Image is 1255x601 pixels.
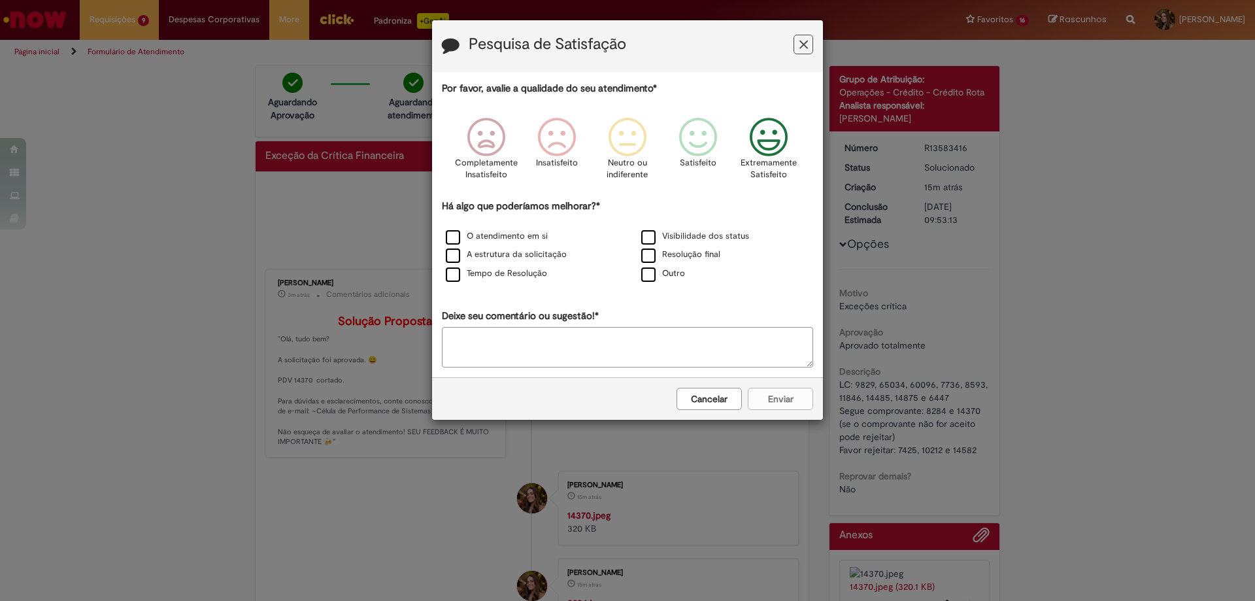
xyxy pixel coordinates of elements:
div: Insatisfeito [524,108,590,197]
p: Extremamente Satisfeito [741,157,797,181]
p: Satisfeito [680,157,716,169]
label: A estrutura da solicitação [446,249,567,261]
div: Extremamente Satisfeito [735,108,802,197]
label: Visibilidade dos status [641,230,749,243]
label: Outro [641,267,685,280]
label: Resolução final [641,249,720,261]
div: Neutro ou indiferente [594,108,661,197]
div: Completamente Insatisfeito [452,108,519,197]
button: Cancelar [677,388,742,410]
label: Tempo de Resolução [446,267,547,280]
div: Satisfeito [665,108,731,197]
label: Deixe seu comentário ou sugestão!* [442,309,599,323]
label: Por favor, avalie a qualidade do seu atendimento* [442,82,657,95]
label: Pesquisa de Satisfação [469,36,626,53]
label: O atendimento em si [446,230,548,243]
div: Há algo que poderíamos melhorar?* [442,199,813,284]
p: Neutro ou indiferente [604,157,651,181]
p: Insatisfeito [536,157,578,169]
p: Completamente Insatisfeito [455,157,518,181]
